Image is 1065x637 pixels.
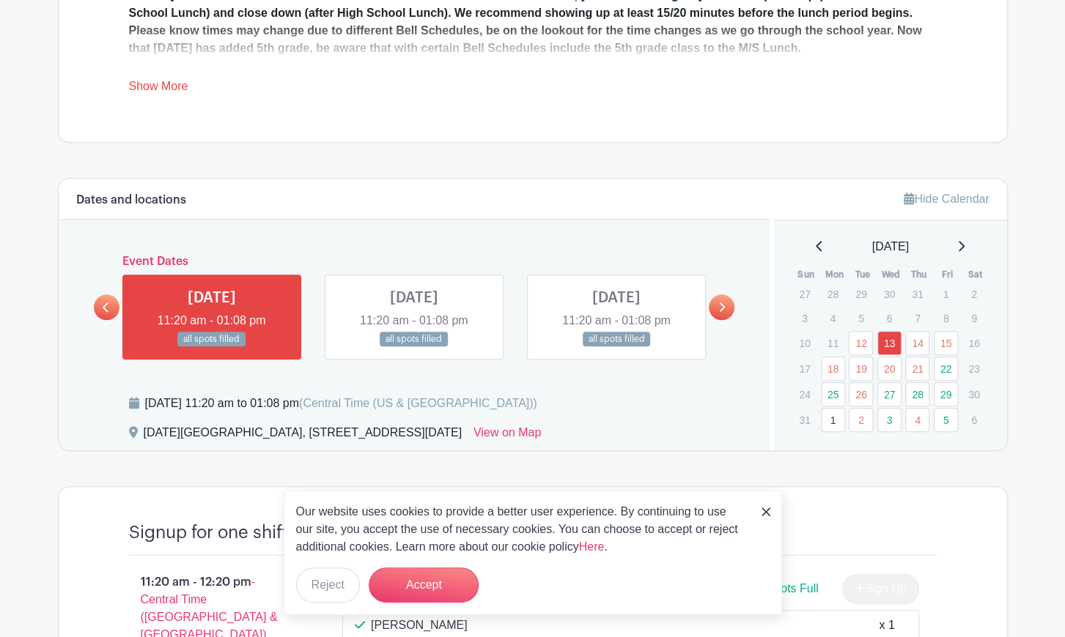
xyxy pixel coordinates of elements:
[879,616,894,634] div: x 1
[905,408,929,432] a: 4
[904,267,933,282] th: Thu
[821,408,845,432] a: 1
[934,283,958,305] p: 1
[792,307,817,329] p: 3
[849,307,873,329] p: 5
[821,332,845,354] p: 11
[119,255,710,269] h6: Event Dates
[792,357,817,380] p: 17
[792,283,817,305] p: 27
[296,567,360,603] button: Reject
[762,507,770,516] img: close_button-5f87c8562297e5c2d7936805f587ecaba9071eb48480494691a3f1689db116b3.svg
[849,382,873,406] a: 26
[76,193,186,207] h6: Dates and locations
[766,582,818,595] span: Spots Full
[877,331,902,355] a: 13
[877,267,905,282] th: Wed
[934,307,958,329] p: 8
[877,382,902,406] a: 27
[821,382,845,406] a: 25
[792,383,817,406] p: 24
[129,80,188,98] a: Show More
[934,408,958,432] a: 5
[296,503,746,556] p: Our website uses cookies to provide a better user experience. By continuing to use our site, you ...
[579,540,605,553] a: Here
[934,331,958,355] a: 15
[473,424,541,447] a: View on Map
[933,267,962,282] th: Fri
[129,522,350,543] h4: Signup for one shift or two!
[905,357,929,381] a: 21
[905,382,929,406] a: 28
[905,331,929,355] a: 14
[877,307,902,329] p: 6
[962,409,986,431] p: 6
[962,383,986,406] p: 30
[934,382,958,406] a: 29
[821,357,845,381] a: 18
[849,357,873,381] a: 19
[877,357,902,381] a: 20
[961,267,990,282] th: Sat
[849,331,873,355] a: 12
[962,283,986,305] p: 2
[792,409,817,431] p: 31
[821,307,845,329] p: 4
[877,408,902,432] a: 3
[821,283,845,305] p: 28
[962,307,986,329] p: 9
[371,616,468,634] p: [PERSON_NAME]
[962,357,986,380] p: 23
[369,567,479,603] button: Accept
[872,238,909,256] span: [DATE]
[904,193,989,205] a: Hide Calendar
[792,267,820,282] th: Sun
[905,307,929,329] p: 7
[820,267,849,282] th: Mon
[848,267,877,282] th: Tue
[962,332,986,354] p: 16
[905,283,929,305] p: 31
[144,424,462,447] div: [DATE][GEOGRAPHIC_DATA], [STREET_ADDRESS][DATE]
[849,408,873,432] a: 2
[934,357,958,381] a: 22
[299,397,537,409] span: (Central Time (US & [GEOGRAPHIC_DATA]))
[792,332,817,354] p: 10
[145,395,537,412] div: [DATE] 11:20 am to 01:08 pm
[849,283,873,305] p: 29
[877,283,902,305] p: 30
